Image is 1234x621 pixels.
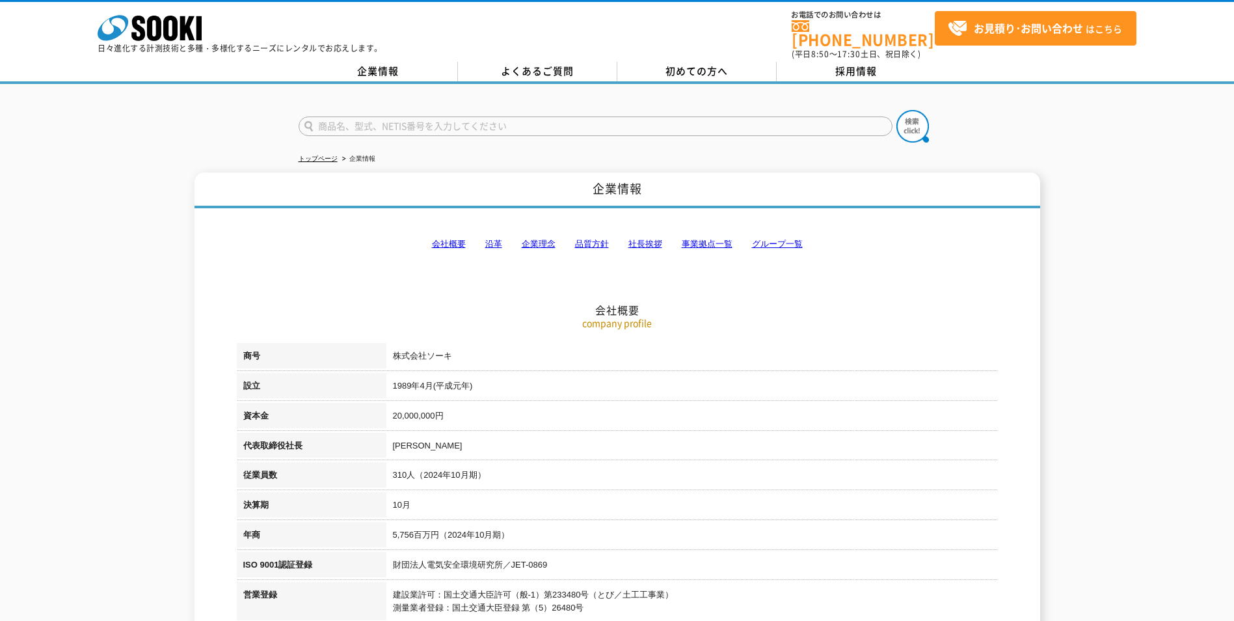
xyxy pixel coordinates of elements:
a: 採用情報 [777,62,936,81]
td: 1989年4月(平成元年) [386,373,998,403]
th: 商号 [237,343,386,373]
td: 株式会社ソーキ [386,343,998,373]
h1: 企業情報 [194,172,1040,208]
th: 年商 [237,522,386,552]
span: お電話でのお問い合わせは [792,11,935,19]
a: 事業拠点一覧 [682,239,732,249]
a: グループ一覧 [752,239,803,249]
span: (平日 ～ 土日、祝日除く) [792,48,920,60]
a: 会社概要 [432,239,466,249]
img: btn_search.png [896,110,929,143]
span: はこちら [948,19,1122,38]
td: [PERSON_NAME] [386,433,998,463]
input: 商品名、型式、NETIS番号を入力してください [299,117,892,136]
th: 従業員数 [237,462,386,492]
td: 財団法人電気安全環境研究所／JET-0869 [386,552,998,582]
span: 初めての方へ [665,64,728,78]
a: トップページ [299,155,338,162]
a: 初めての方へ [617,62,777,81]
a: 品質方針 [575,239,609,249]
th: ISO 9001認証登録 [237,552,386,582]
a: [PHONE_NUMBER] [792,20,935,47]
th: 資本金 [237,403,386,433]
span: 17:30 [837,48,861,60]
td: 310人（2024年10月期） [386,462,998,492]
a: よくあるご質問 [458,62,617,81]
strong: お見積り･お問い合わせ [974,20,1083,36]
th: 決算期 [237,492,386,522]
td: 5,756百万円（2024年10月期） [386,522,998,552]
p: company profile [237,316,998,330]
th: 代表取締役社長 [237,433,386,463]
h2: 会社概要 [237,173,998,317]
a: 企業情報 [299,62,458,81]
a: 社長挨拶 [628,239,662,249]
th: 設立 [237,373,386,403]
span: 8:50 [811,48,829,60]
p: 日々進化する計測技術と多種・多様化するニーズにレンタルでお応えします。 [98,44,382,52]
a: お見積り･お問い合わせはこちら [935,11,1136,46]
a: 企業理念 [522,239,556,249]
li: 企業情報 [340,152,375,166]
a: 沿革 [485,239,502,249]
td: 10月 [386,492,998,522]
td: 20,000,000円 [386,403,998,433]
